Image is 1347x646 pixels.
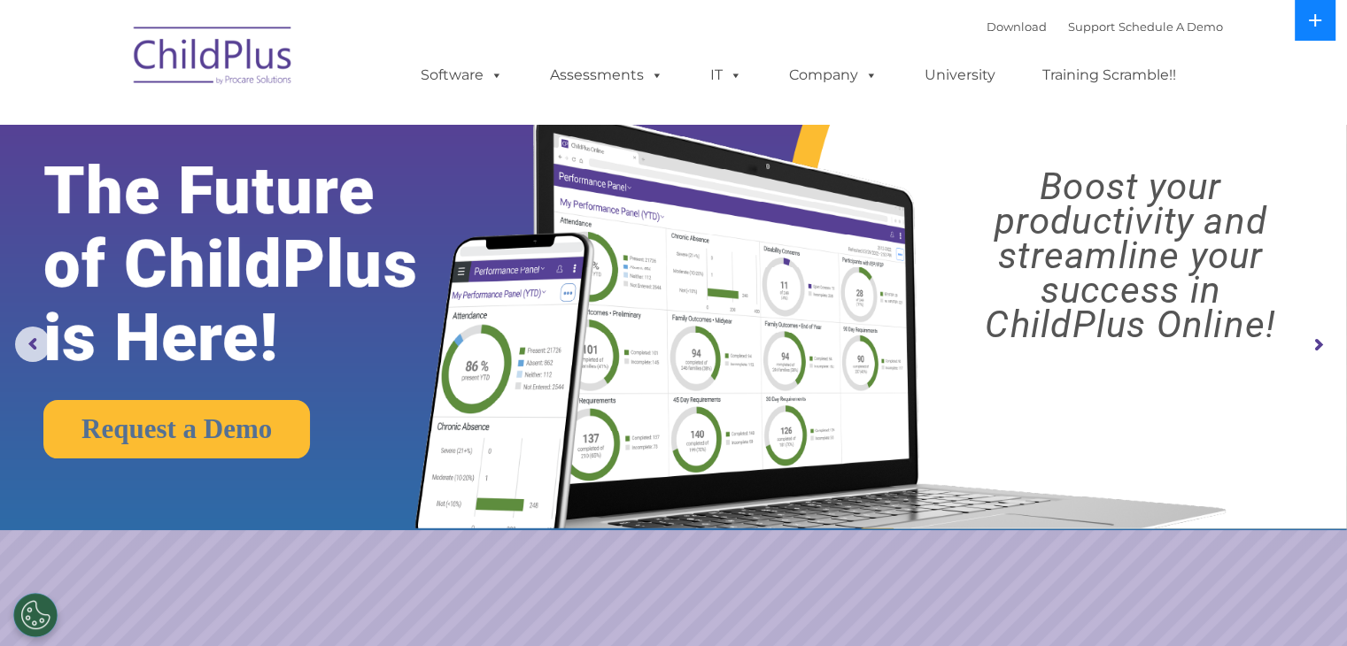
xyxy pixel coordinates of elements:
[43,400,310,458] a: Request a Demo
[403,58,521,93] a: Software
[1025,58,1194,93] a: Training Scramble!!
[987,19,1047,34] a: Download
[1058,455,1347,646] iframe: Chat Widget
[771,58,895,93] a: Company
[1068,19,1115,34] a: Support
[13,593,58,637] button: Cookies Settings
[1119,19,1223,34] a: Schedule A Demo
[246,189,321,203] span: Phone number
[987,19,1223,34] font: |
[125,14,302,103] img: ChildPlus by Procare Solutions
[693,58,760,93] a: IT
[43,154,474,374] rs-layer: The Future of ChildPlus is Here!
[532,58,681,93] a: Assessments
[931,169,1330,342] rs-layer: Boost your productivity and streamline your success in ChildPlus Online!
[246,117,300,130] span: Last name
[907,58,1013,93] a: University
